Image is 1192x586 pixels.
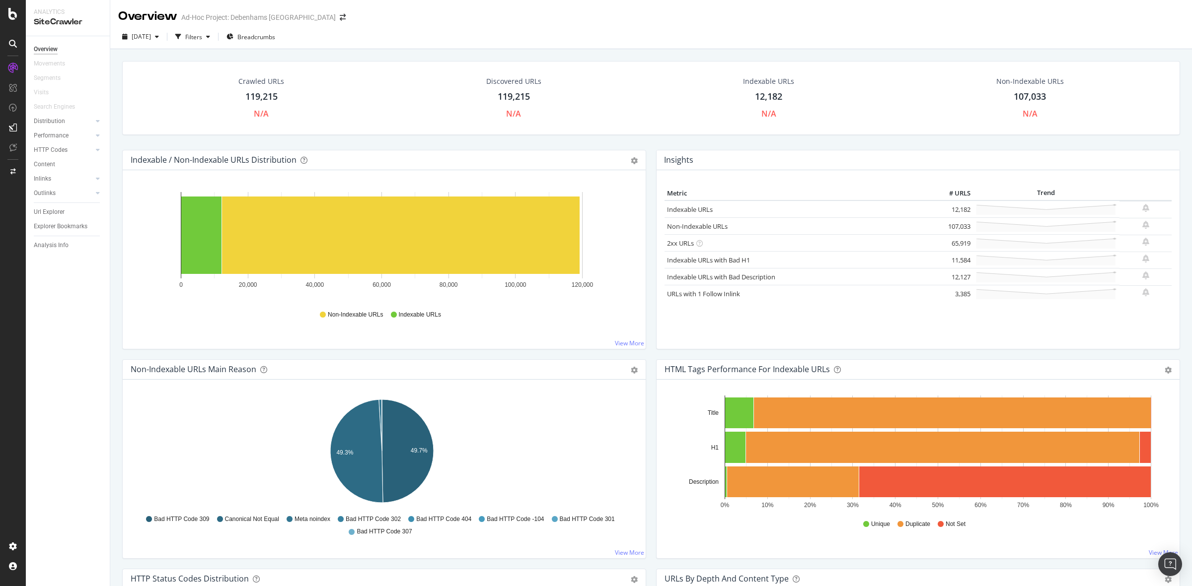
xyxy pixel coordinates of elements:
[933,235,973,252] td: 65,919
[1142,255,1149,262] div: bell-plus
[181,12,336,22] div: Ad-Hoc Project: Debenhams [GEOGRAPHIC_DATA]
[171,29,214,45] button: Filters
[664,153,693,167] h4: Insights
[34,240,69,251] div: Analysis Info
[1143,502,1159,509] text: 100%
[1060,502,1072,509] text: 80%
[804,502,816,509] text: 20%
[667,222,728,231] a: Non-Indexable URLs
[1158,552,1182,576] div: Open Intercom Messenger
[34,116,65,127] div: Distribution
[1142,221,1149,229] div: bell-plus
[154,515,209,523] span: Bad HTTP Code 309
[34,8,102,16] div: Analytics
[131,186,633,301] div: A chart.
[179,281,183,288] text: 0
[411,447,428,454] text: 49.7%
[34,73,71,83] a: Segments
[667,289,740,298] a: URLs with 1 Follow Inlink
[933,252,973,268] td: 11,584
[487,515,544,523] span: Bad HTTP Code -104
[225,515,279,523] span: Canonical Not Equal
[667,205,713,214] a: Indexable URLs
[761,502,773,509] text: 10%
[1017,502,1029,509] text: 70%
[974,502,986,509] text: 60%
[933,218,973,235] td: 107,033
[399,311,441,319] span: Indexable URLs
[506,108,521,120] div: N/A
[34,116,93,127] a: Distribution
[254,108,269,120] div: N/A
[486,76,541,86] div: Discovered URLs
[34,207,65,217] div: Url Explorer
[34,221,103,232] a: Explorer Bookmarks
[34,207,103,217] a: Url Explorer
[665,186,933,201] th: Metric
[357,527,412,536] span: Bad HTTP Code 307
[416,515,471,523] span: Bad HTTP Code 404
[1142,238,1149,246] div: bell-plus
[743,76,794,86] div: Indexable URLs
[847,502,859,509] text: 30%
[34,174,93,184] a: Inlinks
[1142,204,1149,212] div: bell-plus
[560,515,615,523] span: Bad HTTP Code 301
[1103,502,1115,509] text: 90%
[755,90,782,103] div: 12,182
[946,520,966,528] span: Not Set
[223,29,279,45] button: Breadcrumbs
[34,87,59,98] a: Visits
[34,44,103,55] a: Overview
[34,59,75,69] a: Movements
[131,364,256,374] div: Non-Indexable URLs Main Reason
[305,281,324,288] text: 40,000
[631,367,638,374] div: gear
[185,33,202,41] div: Filters
[890,502,901,509] text: 40%
[667,256,750,264] a: Indexable URLs with Bad H1
[667,272,775,281] a: Indexable URLs with Bad Description
[239,281,257,288] text: 20,000
[1165,367,1172,374] div: gear
[118,8,177,25] div: Overview
[34,159,55,170] div: Content
[328,311,383,319] span: Non-Indexable URLs
[1165,576,1172,583] div: gear
[238,76,284,86] div: Crawled URLs
[615,548,644,557] a: View More
[932,502,944,509] text: 50%
[1023,108,1038,120] div: N/A
[295,515,330,523] span: Meta noindex
[34,44,58,55] div: Overview
[665,574,789,584] div: URLs by Depth and Content Type
[131,395,633,511] svg: A chart.
[1014,90,1046,103] div: 107,033
[933,186,973,201] th: # URLS
[665,364,830,374] div: HTML Tags Performance for Indexable URLs
[721,502,730,509] text: 0%
[237,33,275,41] span: Breadcrumbs
[340,14,346,21] div: arrow-right-arrow-left
[631,576,638,583] div: gear
[871,520,890,528] span: Unique
[505,281,526,288] text: 100,000
[572,281,594,288] text: 120,000
[336,449,353,456] text: 49.3%
[761,108,776,120] div: N/A
[34,188,56,198] div: Outlinks
[34,188,93,198] a: Outlinks
[615,339,644,347] a: View More
[973,186,1119,201] th: Trend
[34,240,103,251] a: Analysis Info
[34,102,75,112] div: Search Engines
[34,87,49,98] div: Visits
[245,90,278,103] div: 119,215
[631,157,638,164] div: gear
[665,395,1167,511] svg: A chart.
[905,520,930,528] span: Duplicate
[440,281,458,288] text: 80,000
[34,159,103,170] a: Content
[34,59,65,69] div: Movements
